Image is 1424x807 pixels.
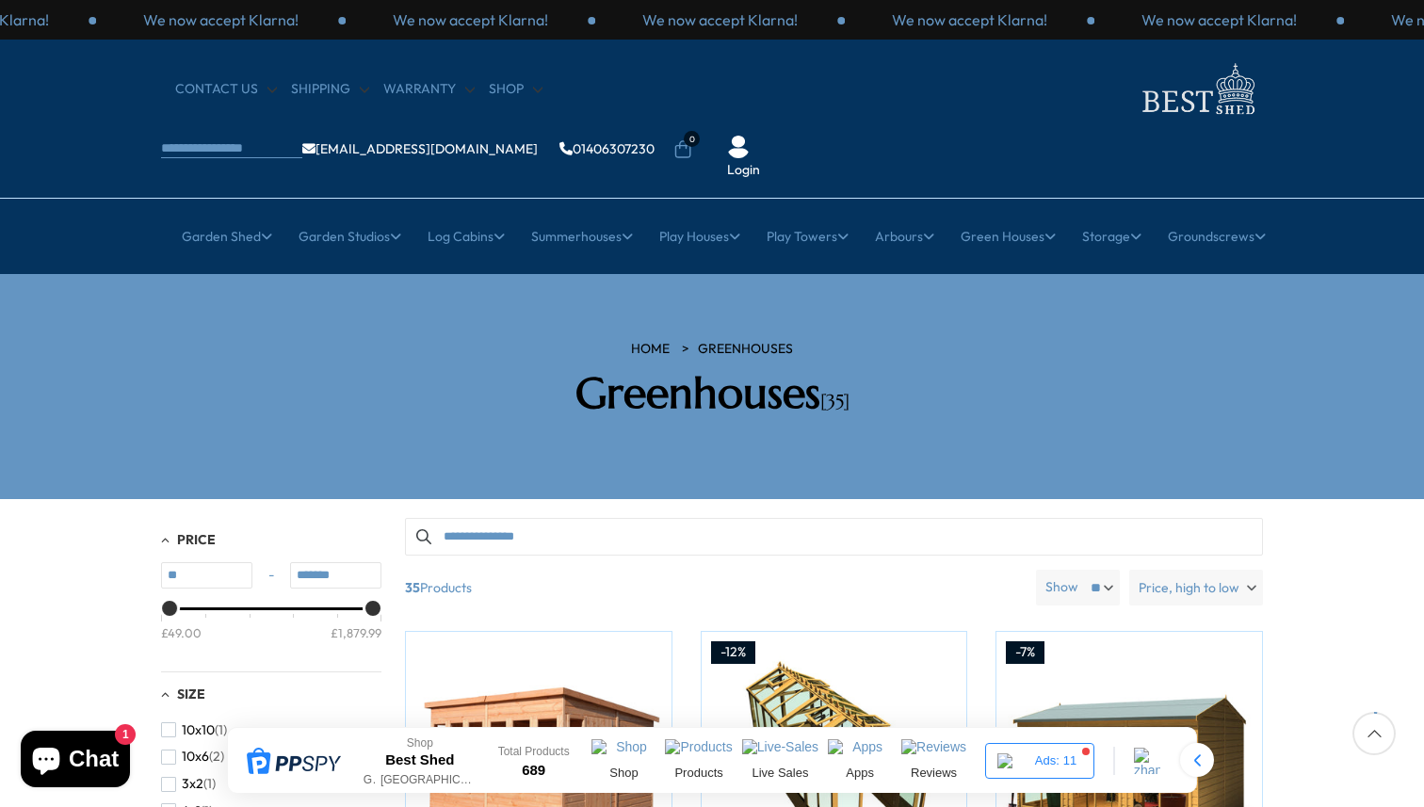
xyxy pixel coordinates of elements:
[302,142,538,155] a: [EMAIL_ADDRESS][DOMAIN_NAME]
[1141,9,1297,30] p: We now accept Klarna!
[346,9,595,30] div: 1 / 3
[182,749,209,765] span: 10x6
[875,213,934,260] a: Arbours
[1082,213,1141,260] a: Storage
[489,80,542,99] a: Shop
[143,9,299,30] p: We now accept Klarna!
[711,641,755,664] div: -12%
[405,518,1263,556] input: Search products
[161,607,381,657] div: Price
[428,213,505,260] a: Log Cabins
[673,140,692,159] a: 0
[444,368,980,419] h2: Greenhouses
[182,213,272,260] a: Garden Shed
[531,213,633,260] a: Summerhouses
[203,776,216,792] span: (1)
[727,161,760,180] a: Login
[175,80,277,99] a: CONTACT US
[1094,9,1344,30] div: 1 / 3
[331,623,381,640] div: £1,879.99
[182,722,215,738] span: 10x10
[1131,58,1263,120] img: logo
[177,531,216,548] span: Price
[698,340,793,359] a: Greenhouses
[845,9,1094,30] div: 3 / 3
[595,9,845,30] div: 2 / 3
[1168,213,1266,260] a: Groundscrews
[684,131,700,147] span: 0
[161,623,202,640] div: £49.00
[397,570,1028,605] span: Products
[161,770,216,798] button: 3x2
[767,213,849,260] a: Play Towers
[1006,641,1044,664] div: -7%
[299,213,401,260] a: Garden Studios
[1129,570,1263,605] label: Price, high to low
[1139,570,1239,605] span: Price, high to low
[820,390,850,413] span: [35]
[161,717,227,744] button: 10x10
[559,142,655,155] a: 01406307230
[215,722,227,738] span: (1)
[727,136,750,158] img: User Icon
[96,9,346,30] div: 3 / 3
[177,686,205,702] span: Size
[659,213,740,260] a: Play Houses
[291,80,369,99] a: Shipping
[209,749,224,765] span: (2)
[1045,578,1078,597] label: Show
[405,570,420,605] b: 35
[15,731,136,792] inbox-online-store-chat: Shopify online store chat
[182,776,203,792] span: 3x2
[161,562,252,589] input: Min value
[961,213,1056,260] a: Green Houses
[892,9,1047,30] p: We now accept Klarna!
[393,9,548,30] p: We now accept Klarna!
[290,562,381,589] input: Max value
[161,743,224,770] button: 10x6
[631,340,670,359] a: HOME
[252,566,290,585] span: -
[383,80,475,99] a: Warranty
[642,9,798,30] p: We now accept Klarna!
